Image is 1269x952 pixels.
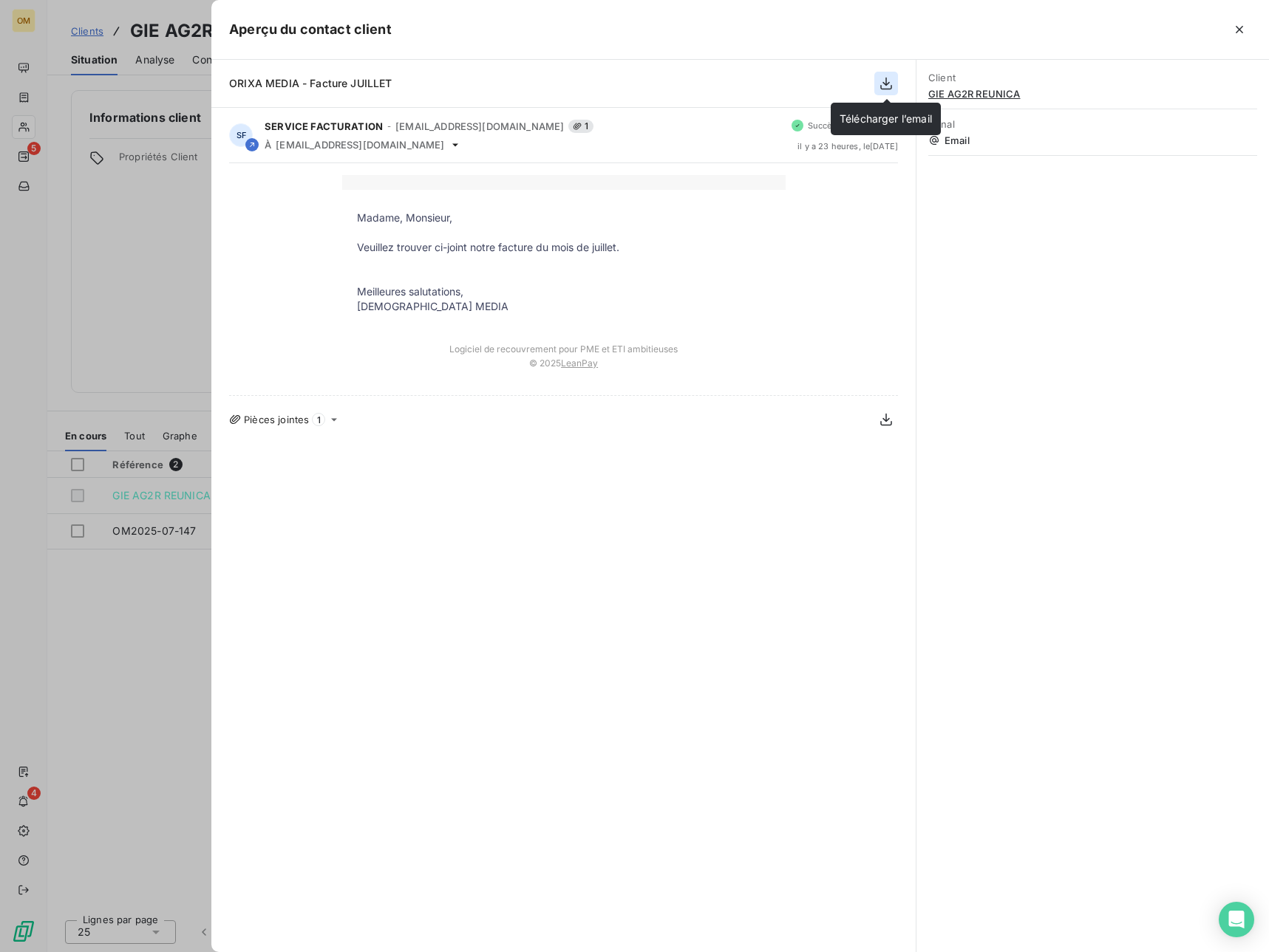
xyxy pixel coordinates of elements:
span: il y a 23 heures , le [DATE] [797,142,898,151]
span: Télécharger l’email [840,112,932,125]
span: [EMAIL_ADDRESS][DOMAIN_NAME] [395,120,564,132]
span: Pièces jointes [244,414,309,425]
div: Open Intercom Messenger [1219,902,1254,937]
span: SERVICE FACTURATION [265,120,383,132]
span: À [265,139,271,151]
span: [EMAIL_ADDRESS][DOMAIN_NAME] [276,139,444,151]
p: Meilleures salutations, [357,284,771,299]
p: Veuillez trouver ci-joint notre facture du mois de juillet. [357,240,771,255]
span: Email [928,134,1257,146]
span: - [387,122,391,131]
p: Madame, Monsieur, [357,210,771,225]
a: LeanPay [561,357,598,369]
td: © 2025 [342,355,786,383]
p: [DEMOGRAPHIC_DATA] MEDIA [357,299,771,314]
span: Canal [928,118,1257,130]
span: 1 [312,413,325,426]
div: SF [229,123,253,147]
span: Client [928,72,1257,83]
span: Succès - Email envoyé [808,121,898,130]
h5: Aperçu du contact client [229,19,392,40]
span: 1 [568,120,593,133]
td: Logiciel de recouvrement pour PME et ETI ambitieuses [342,329,786,355]
span: ORIXA MEDIA - Facture JUILLET [229,77,392,89]
span: GIE AG2R REUNICA [928,88,1257,100]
